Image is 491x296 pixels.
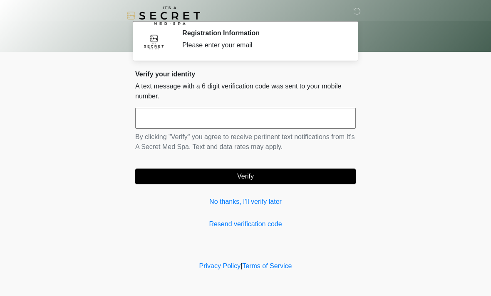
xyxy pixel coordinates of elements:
[135,70,356,78] h2: Verify your identity
[182,29,343,37] h2: Registration Information
[135,81,356,101] p: A text message with a 6 digit verification code was sent to your mobile number.
[241,262,242,269] a: |
[135,219,356,229] a: Resend verification code
[199,262,241,269] a: Privacy Policy
[135,132,356,152] p: By clicking "Verify" you agree to receive pertinent text notifications from It's A Secret Med Spa...
[141,29,166,54] img: Agent Avatar
[127,6,200,25] img: It's A Secret Med Spa Logo
[242,262,292,269] a: Terms of Service
[135,169,356,184] button: Verify
[135,197,356,207] a: No thanks, I'll verify later
[182,40,343,50] div: Please enter your email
